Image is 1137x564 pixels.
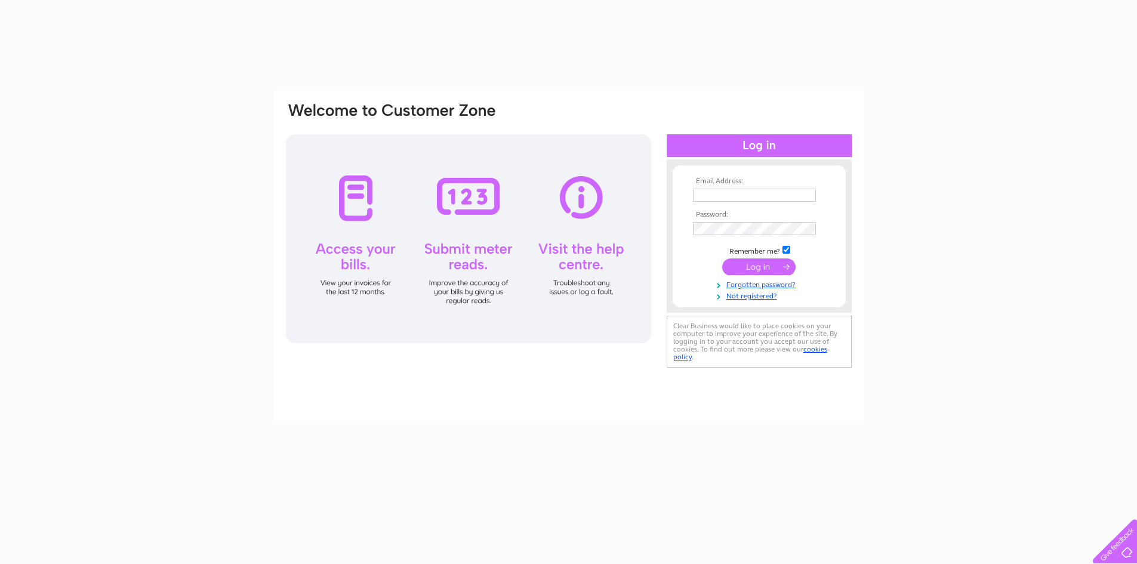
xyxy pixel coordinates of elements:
[690,211,828,219] th: Password:
[693,278,828,289] a: Forgotten password?
[667,316,852,368] div: Clear Business would like to place cookies on your computer to improve your experience of the sit...
[722,258,796,275] input: Submit
[673,345,827,361] a: cookies policy
[690,244,828,256] td: Remember me?
[693,289,828,301] a: Not registered?
[690,177,828,186] th: Email Address:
